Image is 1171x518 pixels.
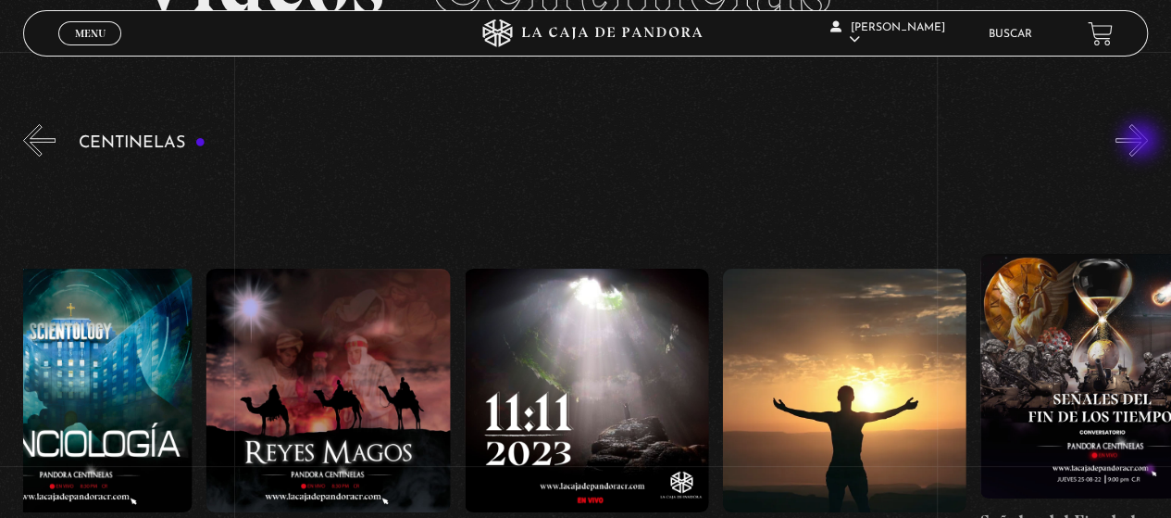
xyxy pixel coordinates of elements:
span: Menu [75,28,106,39]
span: Cerrar [69,44,112,57]
a: View your shopping cart [1088,21,1113,46]
button: Next [1115,124,1148,157]
h3: Centinelas [79,134,206,152]
a: Buscar [989,29,1032,40]
span: [PERSON_NAME] [830,22,945,45]
button: Previous [23,124,56,157]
